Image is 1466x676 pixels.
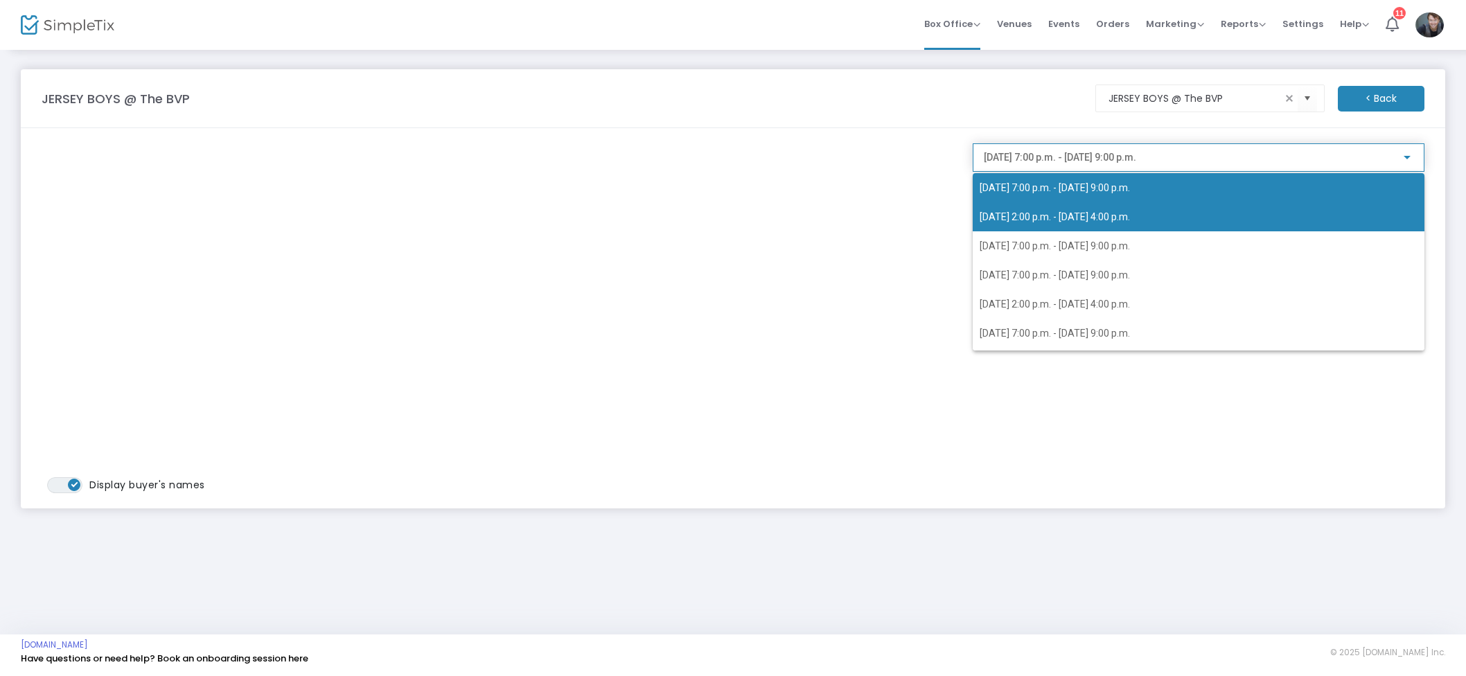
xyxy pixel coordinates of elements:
span: [DATE] 7:00 p.m. - [DATE] 9:00 p.m. [980,328,1130,339]
span: [DATE] 7:00 p.m. - [DATE] 9:00 p.m. [980,182,1130,193]
span: [DATE] 2:00 p.m. - [DATE] 4:00 p.m. [980,211,1130,222]
span: [DATE] 2:00 p.m. - [DATE] 4:00 p.m. [980,299,1130,310]
span: [DATE] 7:00 p.m. - [DATE] 9:00 p.m. [980,240,1130,251]
span: [DATE] 7:00 p.m. - [DATE] 9:00 p.m. [980,269,1130,281]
